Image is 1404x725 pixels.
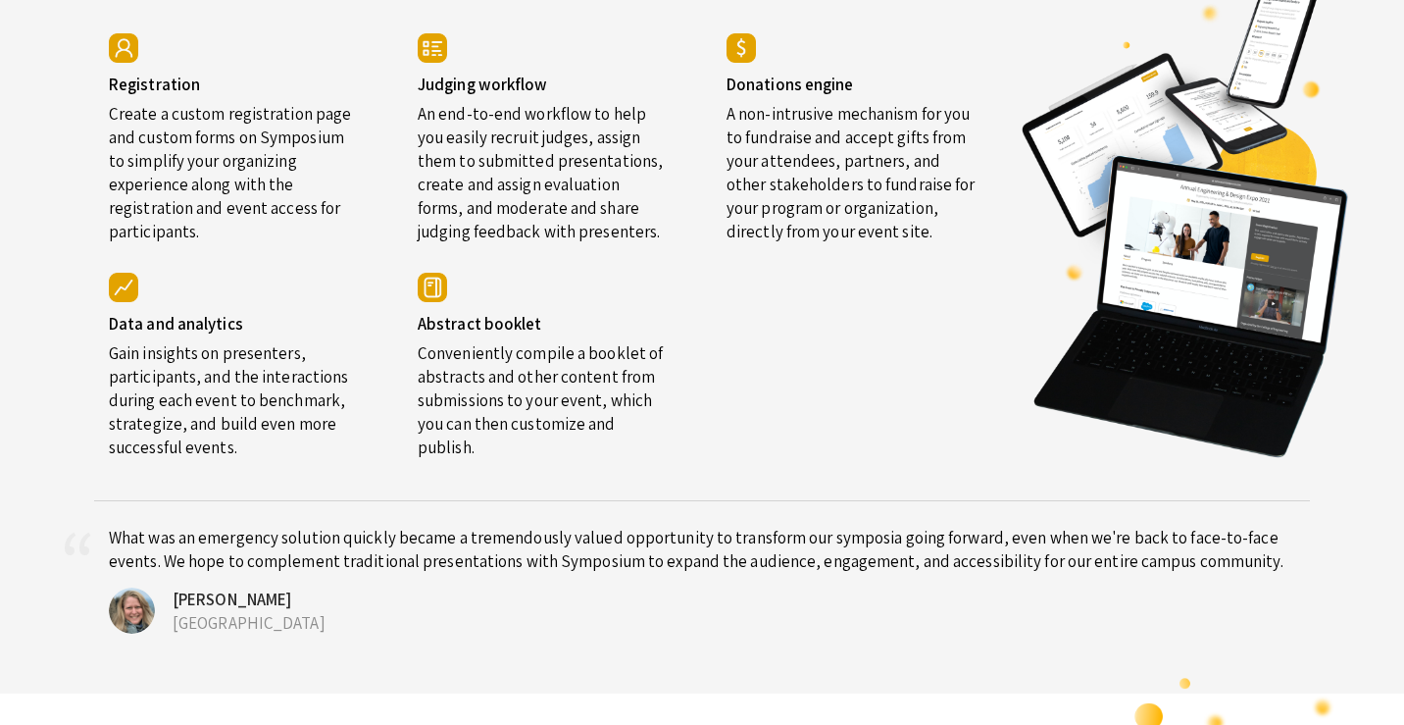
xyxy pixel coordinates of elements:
[109,314,359,334] h4: Data and analytics
[109,94,359,243] p: Create a custom registration page and custom forms on Symposium to simplify your organizing exper...
[109,33,138,63] img: img
[109,273,138,302] img: img
[109,526,1295,573] p: What was an emergency solution quickly became a tremendously valued opportunity to transform our ...
[158,588,1295,611] h4: [PERSON_NAME]
[418,75,668,94] h4: Judging workflow
[418,314,668,334] h4: Abstract booklet
[109,75,359,94] h4: Registration
[418,273,447,302] img: img
[727,75,977,94] h4: Donations engine
[418,334,668,459] p: Conveniently compile a booklet of abstracts and other content from submissions to your event, whi...
[109,334,359,459] p: Gain insights on presenters, participants, and the interactions during each event to benchmark, s...
[727,94,977,243] p: A non-intrusive mechanism for you to fundraise and accept gifts from your attendees, partners, an...
[15,637,83,710] iframe: Chat
[418,94,668,243] p: An end-to-end workflow to help you easily recruit judges, assign them to submitted presentations,...
[418,33,447,63] img: img
[109,588,155,634] img: img
[158,611,1295,635] p: [GEOGRAPHIC_DATA]
[727,33,756,63] img: img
